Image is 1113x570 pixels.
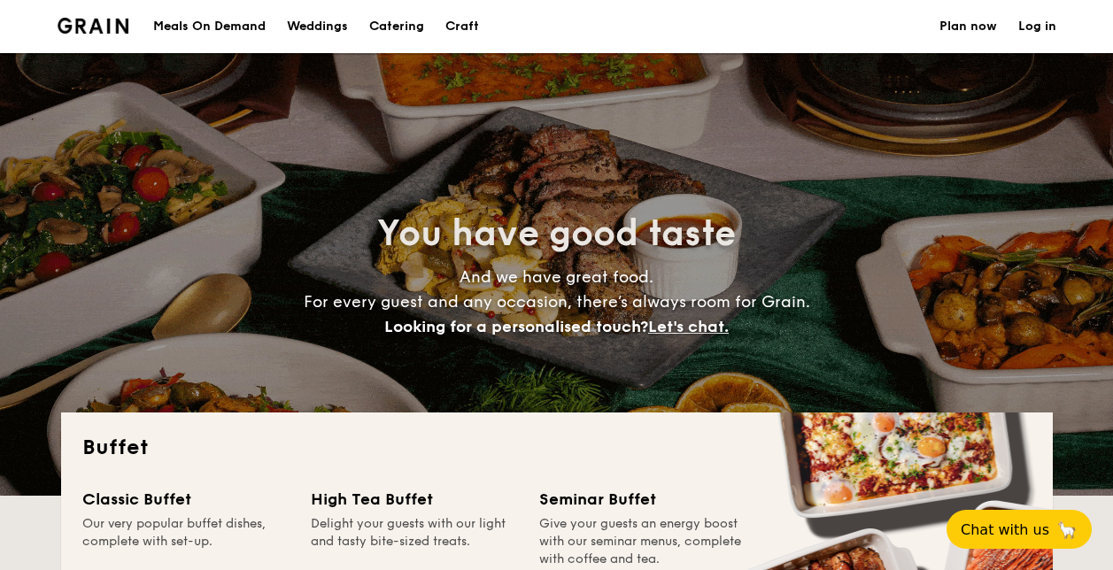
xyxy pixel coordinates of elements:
[82,434,1032,462] h2: Buffet
[82,487,290,512] div: Classic Buffet
[539,515,746,568] div: Give your guests an energy boost with our seminar menus, complete with coffee and tea.
[648,317,729,336] span: Let's chat.
[1056,520,1078,540] span: 🦙
[961,521,1049,538] span: Chat with us
[82,515,290,568] div: Our very popular buffet dishes, complete with set-up.
[311,487,518,512] div: High Tea Buffet
[311,515,518,568] div: Delight your guests with our light and tasty bite-sized treats.
[539,487,746,512] div: Seminar Buffet
[58,18,129,34] img: Grain
[58,18,129,34] a: Logotype
[947,510,1092,549] button: Chat with us🦙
